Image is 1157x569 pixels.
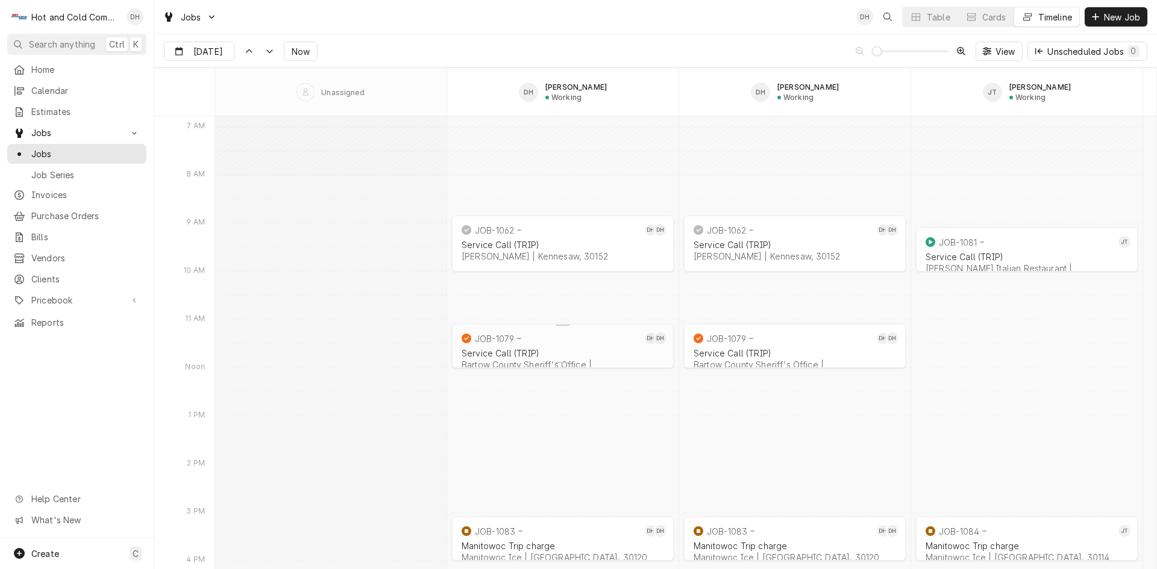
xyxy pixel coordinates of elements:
[31,169,140,181] span: Job Series
[31,514,139,526] span: What's New
[993,45,1018,58] span: View
[886,525,898,537] div: DH
[694,348,896,358] div: Service Call (TRIP)
[158,7,222,27] a: Go to Jobs
[886,224,898,236] div: DH
[886,332,898,344] div: David Harris's Avatar
[877,332,889,344] div: DH
[877,525,889,537] div: DH
[179,314,211,327] div: 11 AM
[886,525,898,537] div: David Harris's Avatar
[976,42,1023,61] button: View
[7,312,146,332] a: Reports
[7,34,146,55] button: Search anythingCtrlK
[127,8,143,25] div: Daryl Harris's Avatar
[7,81,146,101] a: Calendar
[877,224,889,236] div: DH
[1118,236,1130,248] div: JT
[289,45,312,58] span: Now
[7,144,146,164] a: Jobs
[7,165,146,185] a: Job Series
[694,251,896,261] div: [PERSON_NAME] | Kennesaw, 30152
[31,316,140,329] span: Reports
[180,169,211,182] div: 8 AM
[707,225,746,235] div: JOB-1062
[1118,525,1130,537] div: JT
[181,11,201,23] span: Jobs
[645,525,657,537] div: Daryl Harris's Avatar
[31,231,140,243] span: Bills
[645,525,657,537] div: DH
[179,362,211,375] div: Noon
[31,210,140,222] span: Purchase Orders
[926,541,1128,551] div: Manitowoc Trip charge
[133,547,139,560] span: C
[475,334,514,344] div: JOB-1079
[707,334,746,344] div: JOB-1079
[886,332,898,344] div: DH
[783,93,814,102] div: Working
[1009,82,1071,92] div: [PERSON_NAME]
[11,8,28,25] div: Hot and Cold Commercial Kitchens, Inc.'s Avatar
[7,290,146,310] a: Go to Pricebook
[11,8,28,25] div: H
[939,526,979,536] div: JOB-1084
[1130,45,1137,57] div: 0
[215,68,1143,116] div: SPACE for context menu
[654,525,666,537] div: DH
[180,506,211,520] div: 3 PM
[31,63,140,76] span: Home
[939,237,977,247] div: JOB-1081
[1085,7,1147,26] button: New Job
[877,525,889,537] div: Daryl Harris's Avatar
[7,489,146,509] a: Go to Help Center
[109,38,125,51] span: Ctrl
[31,126,122,139] span: Jobs
[645,332,657,344] div: Daryl Harris's Avatar
[177,266,211,279] div: 10 AM
[983,82,1002,102] div: JT
[7,123,146,143] a: Go to Jobs
[7,227,146,247] a: Bills
[877,332,889,344] div: Daryl Harris's Avatar
[751,82,770,102] div: DH
[645,332,657,344] div: DH
[877,224,889,236] div: Daryl Harris's Avatar
[7,60,146,79] a: Home
[31,188,140,201] span: Invoices
[180,555,211,568] div: 4 PM
[154,68,215,116] div: SPACE for context menu
[886,224,898,236] div: David Harris's Avatar
[7,102,146,122] a: Estimates
[31,294,122,306] span: Pricebook
[1038,11,1072,23] div: Timeline
[777,82,839,92] div: [PERSON_NAME]
[878,7,897,26] button: Open search
[31,549,59,559] span: Create
[7,510,146,530] a: Go to What's New
[164,42,234,61] button: [DATE]
[694,240,896,250] div: Service Call (TRIP)
[694,541,896,551] div: Manitowoc Trip charge
[182,410,211,423] div: 1 PM
[475,526,515,536] div: JOB-1083
[654,332,666,344] div: DH
[7,206,146,226] a: Purchase Orders
[926,252,1128,262] div: Service Call (TRIP)
[180,217,211,231] div: 9 AM
[1047,45,1140,58] div: Unscheduled Jobs
[29,38,95,51] span: Search anything
[181,121,211,134] div: 7 AM
[284,42,318,61] button: Now
[133,38,139,51] span: K
[983,82,1002,102] div: Jason Thomason's Avatar
[7,185,146,205] a: Invoices
[181,458,211,471] div: 2 PM
[7,269,146,289] a: Clients
[1118,236,1130,248] div: Jason Thomason's Avatar
[31,493,139,505] span: Help Center
[654,332,666,344] div: David Harris's Avatar
[31,252,140,264] span: Vendors
[127,8,143,25] div: DH
[927,11,950,23] div: Table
